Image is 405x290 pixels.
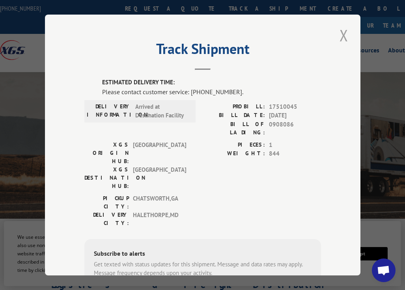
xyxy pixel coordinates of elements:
label: XGS DESTINATION HUB: [84,165,129,190]
a: Open chat [372,258,396,282]
label: BILL DATE: [203,111,265,120]
button: Close modal [337,24,351,46]
label: PROBILL: [203,102,265,111]
div: Subscribe to alerts [94,248,312,260]
label: ESTIMATED DELIVERY TIME: [102,78,321,87]
div: Please contact customer service: [PHONE_NUMBER]. [102,87,321,96]
span: 1 [269,140,321,149]
h2: Track Shipment [84,43,321,58]
span: 0908086 [269,120,321,136]
label: PIECES: [203,140,265,149]
span: [DATE] [269,111,321,120]
label: DELIVERY CITY: [84,210,129,227]
div: Get texted with status updates for this shipment. Message and data rates may apply. Message frequ... [94,260,312,277]
span: Arrived at Destination Facility [135,102,189,120]
span: 17510045 [269,102,321,111]
label: DELIVERY INFORMATION: [87,102,131,120]
label: BILL OF LADING: [203,120,265,136]
label: WEIGHT: [203,149,265,158]
span: HALETHORPE , MD [133,210,186,227]
label: PICKUP CITY: [84,194,129,210]
span: CHATSWORTH , GA [133,194,186,210]
span: 844 [269,149,321,158]
span: [GEOGRAPHIC_DATA] [133,140,186,165]
label: XGS ORIGIN HUB: [84,140,129,165]
span: [GEOGRAPHIC_DATA] [133,165,186,190]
